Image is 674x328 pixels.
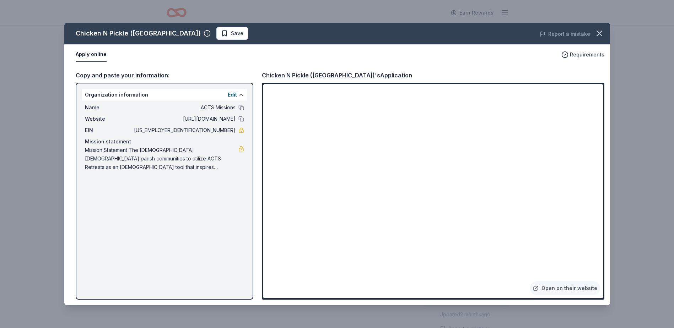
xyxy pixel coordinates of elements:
[85,115,133,123] span: Website
[216,27,248,40] button: Save
[561,50,604,59] button: Requirements
[76,71,253,80] div: Copy and paste your information:
[85,103,133,112] span: Name
[85,126,133,135] span: EIN
[540,30,590,38] button: Report a mistake
[133,103,236,112] span: ACTS Missions
[85,146,238,171] span: Mission Statement The [DEMOGRAPHIC_DATA] [DEMOGRAPHIC_DATA] parish communities to utilize ACTS Re...
[133,126,236,135] span: [US_EMPLOYER_IDENTIFICATION_NUMBER]
[262,71,412,80] div: Chicken N Pickle ([GEOGRAPHIC_DATA])'s Application
[570,50,604,59] span: Requirements
[228,91,237,99] button: Edit
[82,89,247,100] div: Organization information
[133,115,236,123] span: [URL][DOMAIN_NAME]
[76,47,107,62] button: Apply online
[76,28,201,39] div: Chicken N Pickle ([GEOGRAPHIC_DATA])
[85,137,244,146] div: Mission statement
[231,29,243,38] span: Save
[530,281,600,295] a: Open on their website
